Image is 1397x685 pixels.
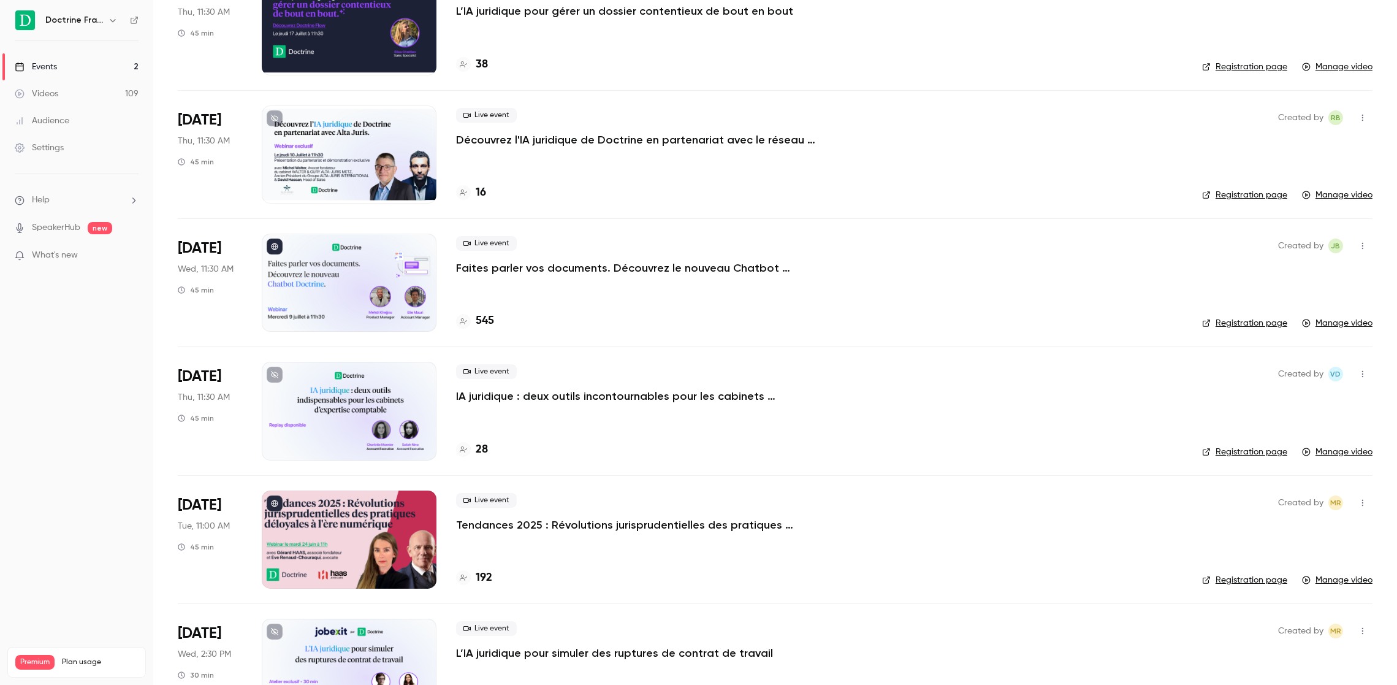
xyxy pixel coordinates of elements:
[1331,110,1341,125] span: RB
[456,646,773,660] a: L’IA juridique pour simuler des ruptures de contrat de travail
[178,362,242,460] div: Jul 3 Thu, 11:30 AM (Europe/Paris)
[32,194,50,207] span: Help
[456,313,494,329] a: 545
[1302,574,1372,586] a: Manage video
[456,442,488,458] a: 28
[1328,496,1343,510] span: Marguerite Rubin de Cervens
[178,234,242,332] div: Jul 9 Wed, 11:30 AM (Europe/Paris)
[1302,61,1372,73] a: Manage video
[178,6,230,18] span: Thu, 11:30 AM
[456,56,488,73] a: 38
[476,185,486,201] h4: 16
[476,313,494,329] h4: 545
[178,670,214,680] div: 30 min
[1328,367,1343,381] span: Victoire Demortier
[124,250,139,261] iframe: Noticeable Trigger
[15,115,69,127] div: Audience
[178,263,234,275] span: Wed, 11:30 AM
[456,132,824,147] a: Découvrez l'IA juridique de Doctrine en partenariat avec le réseau Alta-Juris international.
[1278,367,1323,381] span: Created by
[1202,61,1287,73] a: Registration page
[178,624,221,643] span: [DATE]
[88,222,112,234] span: new
[456,261,824,275] a: Faites parler vos documents. Découvrez le nouveau Chatbot Doctrine.
[456,185,486,201] a: 16
[456,108,517,123] span: Live event
[178,135,230,147] span: Thu, 11:30 AM
[178,239,221,258] span: [DATE]
[178,105,242,204] div: Jul 10 Thu, 11:30 AM (Europe/Paris)
[178,413,214,423] div: 45 min
[1328,624,1343,638] span: Marguerite Rubin de Cervens
[1331,367,1341,381] span: VD
[178,110,221,130] span: [DATE]
[178,496,221,515] span: [DATE]
[456,621,517,636] span: Live event
[1202,574,1287,586] a: Registration page
[1278,110,1323,125] span: Created by
[1330,624,1341,638] span: MR
[178,520,230,532] span: Tue, 11:00 AM
[15,655,55,670] span: Premium
[1302,446,1372,458] a: Manage video
[456,364,517,379] span: Live event
[15,10,35,30] img: Doctrine France
[476,442,488,458] h4: 28
[178,542,214,552] div: 45 min
[32,249,78,262] span: What's new
[456,236,517,251] span: Live event
[15,61,57,73] div: Events
[178,28,214,38] div: 45 min
[178,648,231,660] span: Wed, 2:30 PM
[1330,496,1341,510] span: MR
[15,194,139,207] li: help-dropdown-opener
[1202,317,1287,329] a: Registration page
[1331,239,1341,253] span: JB
[178,285,214,295] div: 45 min
[178,157,214,167] div: 45 min
[178,491,242,589] div: Jun 24 Tue, 11:00 AM (Europe/Paris)
[178,367,221,386] span: [DATE]
[1278,496,1323,510] span: Created by
[476,570,492,586] h4: 192
[456,570,492,586] a: 192
[1328,110,1343,125] span: Romain Ballereau
[456,493,517,508] span: Live event
[1302,317,1372,329] a: Manage video
[32,221,80,234] a: SpeakerHub
[15,88,58,100] div: Videos
[476,56,488,73] h4: 38
[62,657,138,667] span: Plan usage
[1202,446,1287,458] a: Registration page
[1202,189,1287,201] a: Registration page
[456,518,824,532] a: Tendances 2025 : Révolutions jurisprudentielles des pratiques déloyales à l'ère numérique
[1278,624,1323,638] span: Created by
[45,14,103,26] h6: Doctrine France
[456,389,824,404] a: IA juridique : deux outils incontournables pour les cabinets d’expertise comptable
[178,391,230,404] span: Thu, 11:30 AM
[1278,239,1323,253] span: Created by
[1302,189,1372,201] a: Manage video
[1328,239,1343,253] span: Justine Burel
[15,142,64,154] div: Settings
[456,4,793,18] a: L’IA juridique pour gérer un dossier contentieux de bout en bout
